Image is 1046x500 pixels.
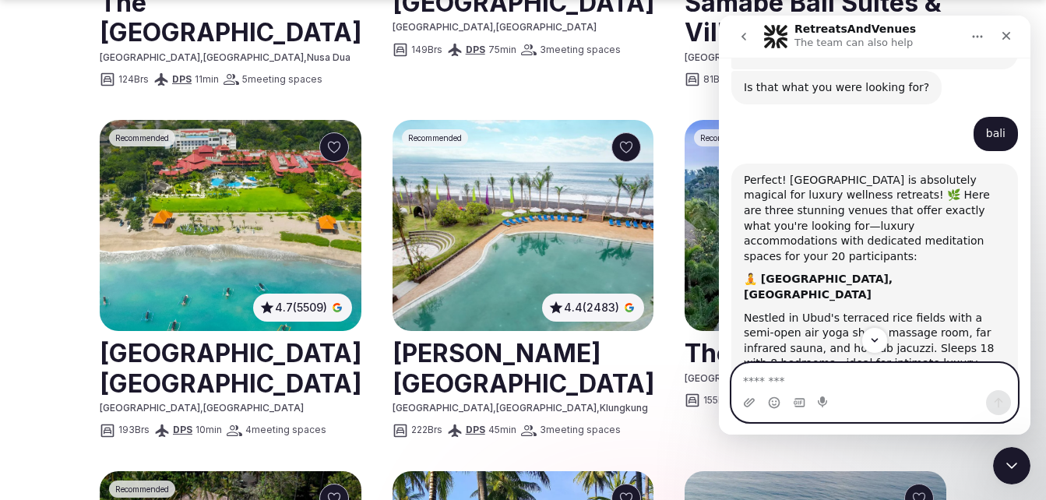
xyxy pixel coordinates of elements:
div: Recommended [109,129,175,146]
a: DPS [173,424,192,435]
iframe: Intercom live chat [719,16,1030,435]
a: See Wyndham Tamansari Jivva Resort Bali [393,120,654,331]
button: Scroll to bottom [143,312,169,338]
span: 193 Brs [118,424,150,437]
span: 81 Brs [703,73,728,86]
span: , [200,51,203,63]
a: DPS [466,44,485,55]
span: [GEOGRAPHIC_DATA] [203,402,304,414]
a: DPS [172,73,192,85]
img: Wyndham Tamansari Jivva Resort Bali [393,120,654,331]
span: 45 min [488,424,516,437]
span: , [493,402,496,414]
span: Klungkung [600,402,648,414]
a: View venue [393,333,654,402]
span: [GEOGRAPHIC_DATA] [100,51,200,63]
button: Gif picker [74,381,86,393]
span: 10 min [195,424,222,437]
span: Recommended [115,132,169,143]
span: [GEOGRAPHIC_DATA] [496,402,597,414]
span: [GEOGRAPHIC_DATA] [203,51,304,63]
div: Recommended [694,129,760,146]
div: Recommended [402,129,468,146]
div: Perfect! [GEOGRAPHIC_DATA] is absolutely magical for luxury wellness retreats! 🌿 Here are three s... [25,157,287,249]
span: [GEOGRAPHIC_DATA] [100,402,200,414]
h2: The Mansion Ubud [685,333,946,371]
span: [GEOGRAPHIC_DATA] [393,21,493,33]
div: Nestled in Ubud's terraced rice fields with a semi-open air yoga shala, massage room, far infrare... [25,295,287,371]
a: See Holiday Inn Resort Baruna Bali [100,120,361,331]
span: [GEOGRAPHIC_DATA] [685,51,785,63]
span: [GEOGRAPHIC_DATA] [393,402,493,414]
a: DPS [466,424,485,435]
span: , [493,21,496,33]
span: Recommended [115,484,169,495]
img: Holiday Inn Resort Baruna Bali [100,120,361,331]
h2: [GEOGRAPHIC_DATA] [GEOGRAPHIC_DATA] [100,333,361,402]
span: 124 Brs [118,73,149,86]
b: 🧘 [GEOGRAPHIC_DATA], [GEOGRAPHIC_DATA] [25,257,174,285]
span: 149 Brs [411,44,442,57]
span: Nusa Dua [307,51,350,63]
textarea: Message… [13,348,298,375]
button: Emoji picker [49,381,62,393]
span: 75 min [488,44,516,57]
a: View venue [100,333,361,402]
span: Recommended [700,132,754,143]
div: Recommended [109,481,175,498]
button: Upload attachment [24,381,37,393]
button: Send a message… [267,375,292,400]
span: , [200,402,203,414]
span: , [304,51,307,63]
button: 4.7(5509) [259,300,346,315]
span: 3 meeting spaces [540,44,621,57]
span: 4 meeting spaces [245,424,326,437]
span: 4.7 (5509) [275,300,327,315]
span: 5 meeting spaces [242,73,322,86]
iframe: Intercom live chat [993,447,1030,484]
span: 3 meeting spaces [540,424,621,437]
a: View venue [685,333,946,371]
img: The Mansion Ubud [685,120,946,331]
button: Start recording [99,381,111,393]
span: Recommended [408,132,462,143]
span: 4.4 (2483) [564,300,619,315]
span: 222 Brs [411,424,442,437]
span: [GEOGRAPHIC_DATA] [685,372,785,384]
a: See The Mansion Ubud [685,120,946,331]
span: [GEOGRAPHIC_DATA] [496,21,597,33]
span: 11 min [195,73,219,86]
span: , [597,402,600,414]
h2: [PERSON_NAME][GEOGRAPHIC_DATA] [393,333,654,402]
button: 4.4(2483) [548,300,638,315]
span: 155 Brs [703,394,733,407]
